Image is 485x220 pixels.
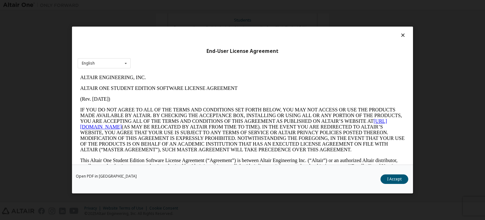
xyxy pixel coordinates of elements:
[3,24,327,30] p: (Rev. [DATE])
[78,48,407,54] div: End-User License Agreement
[3,85,327,108] p: This Altair One Student Edition Software License Agreement (“Agreement”) is between Altair Engine...
[3,35,327,80] p: IF YOU DO NOT AGREE TO ALL OF THE TERMS AND CONDITIONS SET FORTH BELOW, YOU MAY NOT ACCESS OR USE...
[82,61,95,65] div: English
[380,174,408,184] button: I Accept
[76,174,137,178] a: Open PDF in [GEOGRAPHIC_DATA]
[3,3,327,8] p: ALTAIR ENGINEERING, INC.
[3,46,309,57] a: [URL][DOMAIN_NAME]
[3,13,327,19] p: ALTAIR ONE STUDENT EDITION SOFTWARE LICENSE AGREEMENT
